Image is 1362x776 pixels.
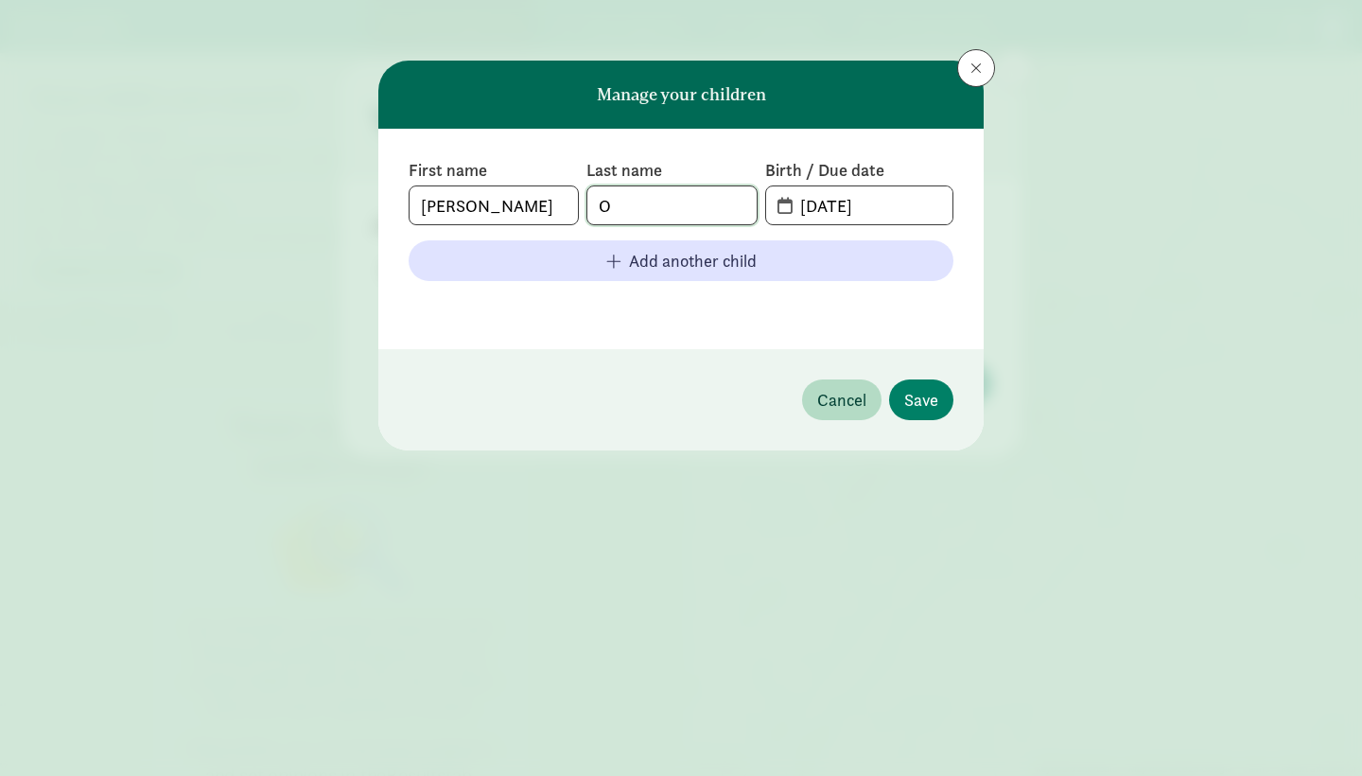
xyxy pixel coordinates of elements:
button: Add another child [409,240,953,281]
button: Cancel [802,379,882,420]
button: Save [889,379,953,420]
label: Last name [586,159,757,182]
span: Cancel [817,387,866,413]
span: Add another child [629,248,757,273]
input: MM-DD-YYYY [789,186,952,224]
span: Save [904,387,938,413]
h6: Manage your children [597,85,766,104]
label: Birth / Due date [765,159,953,182]
label: First name [409,159,579,182]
